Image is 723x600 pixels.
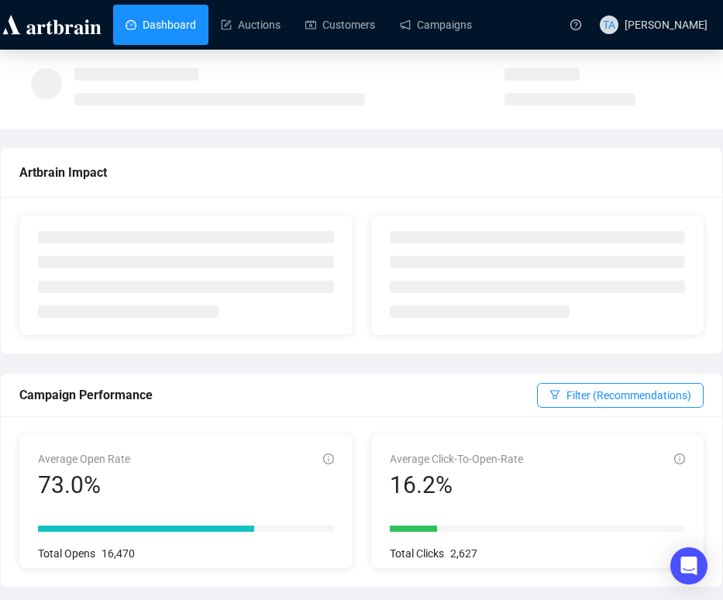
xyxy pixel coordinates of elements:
[102,547,135,560] span: 16,470
[603,16,615,33] span: TA
[450,547,477,560] span: 2,627
[390,471,523,500] div: 16.2%
[126,5,196,45] a: Dashboard
[570,19,581,30] span: question-circle
[390,453,523,465] span: Average Click-To-Open-Rate
[549,389,560,400] span: filter
[38,453,130,465] span: Average Open Rate
[323,453,334,464] span: info-circle
[19,385,537,405] div: Campaign Performance
[38,547,95,560] span: Total Opens
[305,5,375,45] a: Customers
[670,547,708,584] div: Open Intercom Messenger
[537,383,704,408] button: Filter (Recommendations)
[566,387,691,404] span: Filter (Recommendations)
[38,471,130,500] div: 73.0%
[674,453,685,464] span: info-circle
[19,163,704,182] div: Artbrain Impact
[400,5,472,45] a: Campaigns
[390,547,444,560] span: Total Clicks
[625,19,708,31] span: [PERSON_NAME]
[221,5,281,45] a: Auctions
